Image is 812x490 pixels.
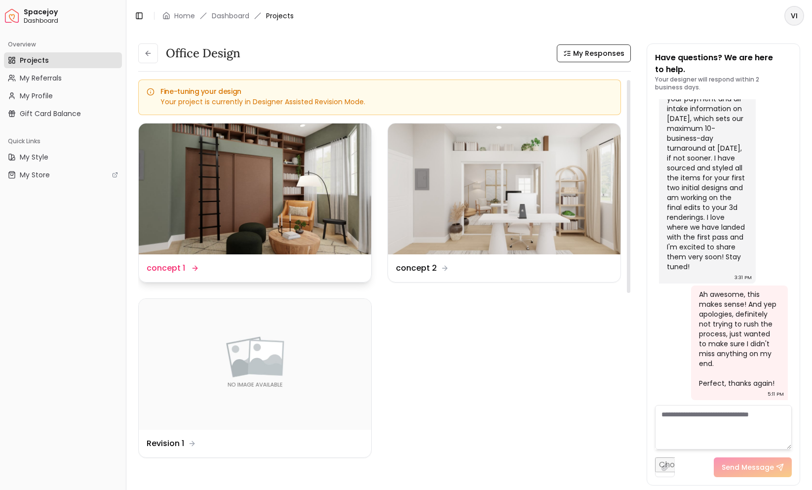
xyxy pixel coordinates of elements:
nav: breadcrumb [162,11,294,21]
dd: Revision 1 [147,438,184,449]
dd: concept 1 [147,262,185,274]
a: My Referrals [4,70,122,86]
a: concept 1concept 1 [138,123,372,283]
img: Revision 1 [139,299,371,430]
a: concept 2concept 2 [387,123,621,283]
div: Quick Links [4,133,122,149]
a: Dashboard [212,11,249,21]
div: 3:31 PM [735,273,752,283]
span: My Store [20,170,50,180]
p: Your designer will respond within 2 business days. [655,76,792,91]
span: My Responses [573,48,624,58]
button: VI [784,6,804,26]
div: Ah awesome, this makes sense! And yep apologies, definitely not trying to rush the process, just ... [699,289,778,388]
div: Overview [4,37,122,52]
a: Projects [4,52,122,68]
span: Spacejoy [24,8,122,17]
h5: Fine-tuning your design [147,88,613,95]
a: My Store [4,167,122,183]
div: 5:11 PM [768,389,784,399]
img: concept 1 [139,123,371,254]
h3: Office design [166,45,240,61]
span: My Profile [20,91,53,101]
a: My Style [4,149,122,165]
span: VI [785,7,803,25]
button: My Responses [557,44,631,62]
span: Projects [266,11,294,21]
span: My Style [20,152,48,162]
a: My Profile [4,88,122,104]
div: Your project is currently in Designer Assisted Revision Mode. [147,97,613,107]
dd: concept 2 [396,262,437,274]
span: Projects [20,55,49,65]
a: Gift Card Balance [4,106,122,122]
span: Gift Card Balance [20,109,81,119]
span: Dashboard [24,17,122,25]
img: concept 2 [388,123,620,254]
p: Have questions? We are here to help. [655,52,792,76]
a: Home [174,11,195,21]
a: Spacejoy [5,9,19,23]
span: My Referrals [20,73,62,83]
img: Spacejoy Logo [5,9,19,23]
